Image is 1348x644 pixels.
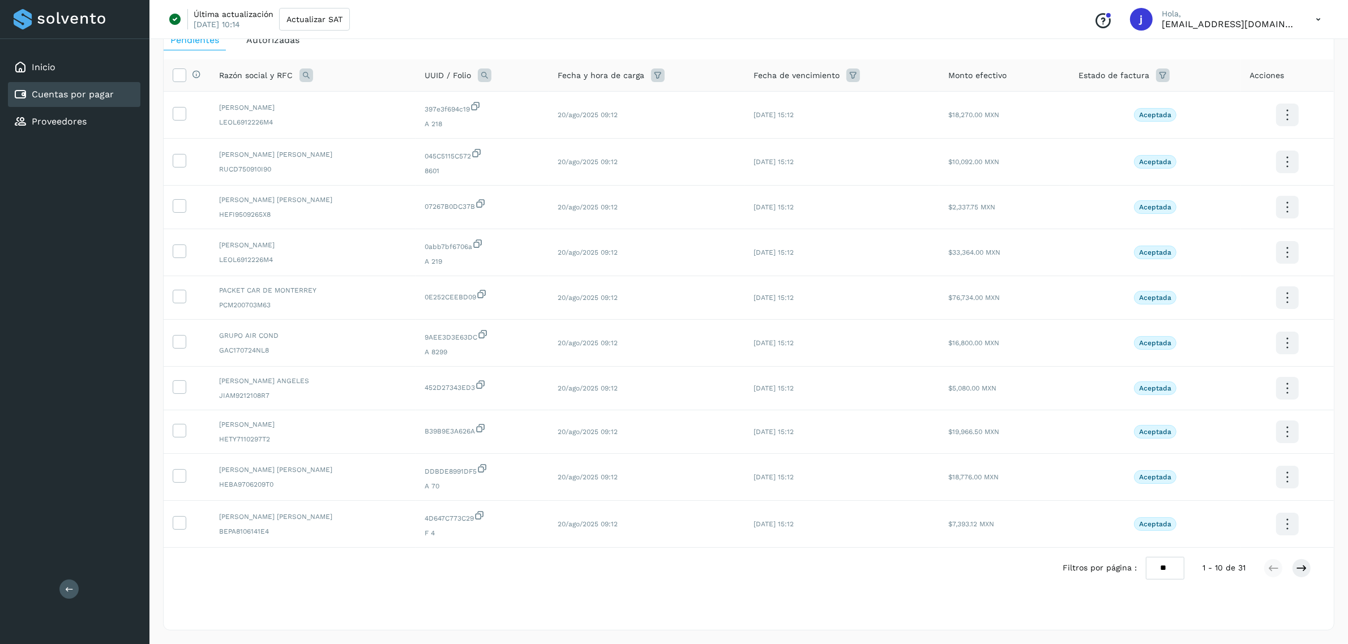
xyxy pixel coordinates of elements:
span: HEFI9509265X8 [219,209,406,220]
span: Acciones [1250,70,1285,81]
span: 045C5115C572 [425,148,540,161]
span: HEBA9706209T0 [219,479,406,490]
span: 0E252CEEBD09 [425,289,540,302]
span: PCM200703M63 [219,300,406,310]
span: [DATE] 15:12 [754,248,794,256]
p: [DATE] 10:14 [194,19,240,29]
p: Aceptada [1139,473,1171,481]
span: UUID / Folio [425,70,471,81]
span: [DATE] 15:12 [754,473,794,481]
span: $76,734.00 MXN [948,294,1000,302]
span: $10,092.00 MXN [948,158,999,166]
a: Cuentas por pagar [32,89,114,100]
span: 20/ago/2025 09:12 [558,111,618,119]
span: 20/ago/2025 09:12 [558,520,618,528]
span: $2,337.75 MXN [948,203,995,211]
span: [DATE] 15:12 [754,428,794,436]
span: Pendientes [170,35,219,45]
div: Proveedores [8,109,140,134]
span: $19,966.50 MXN [948,428,999,436]
span: HETY7110297T2 [219,434,406,444]
span: LEOL6912226M4 [219,117,406,127]
p: Aceptada [1139,428,1171,436]
span: [PERSON_NAME] [219,240,406,250]
div: Inicio [8,55,140,80]
span: 20/ago/2025 09:12 [558,294,618,302]
span: PACKET CAR DE MONTERREY [219,285,406,295]
span: Monto efectivo [948,70,1007,81]
div: Cuentas por pagar [8,82,140,107]
span: Actualizar SAT [286,15,343,23]
span: 0abb7bf6706a [425,238,540,252]
span: A 70 [425,481,540,491]
span: BEPA8106141E4 [219,526,406,536]
span: 20/ago/2025 09:12 [558,473,618,481]
span: 20/ago/2025 09:12 [558,158,618,166]
p: Aceptada [1139,111,1171,119]
span: A 218 [425,119,540,129]
span: [PERSON_NAME] [PERSON_NAME] [219,149,406,160]
span: [DATE] 15:12 [754,111,794,119]
span: GRUPO AIR COND [219,330,406,341]
span: $33,364.00 MXN [948,248,1000,256]
span: 4D647C773C29 [425,510,540,523]
span: [DATE] 15:12 [754,294,794,302]
span: [DATE] 15:12 [754,339,794,347]
p: Aceptada [1139,384,1171,392]
span: [DATE] 15:12 [754,384,794,392]
p: Aceptada [1139,203,1171,211]
span: 8601 [425,166,540,176]
span: Filtros por página : [1063,562,1137,574]
span: [PERSON_NAME] ANGELES [219,376,406,386]
p: Hola, [1162,9,1298,19]
span: $18,270.00 MXN [948,111,999,119]
span: Razón social y RFC [219,70,293,81]
span: $16,800.00 MXN [948,339,999,347]
p: Aceptada [1139,294,1171,302]
a: Proveedores [32,116,87,127]
p: jrodriguez@kalapata.co [1162,19,1298,29]
span: $7,393.12 MXN [948,520,994,528]
span: Estado de factura [1079,70,1149,81]
span: 20/ago/2025 09:12 [558,339,618,347]
p: Aceptada [1139,158,1171,166]
span: RUCD750910I90 [219,164,406,174]
span: DDBDE8991DF5 [425,463,540,476]
span: 20/ago/2025 09:12 [558,384,618,392]
span: 20/ago/2025 09:12 [558,428,618,436]
span: Autorizadas [246,35,299,45]
span: [PERSON_NAME] [PERSON_NAME] [219,465,406,475]
span: [DATE] 15:12 [754,158,794,166]
p: Aceptada [1139,248,1171,256]
span: GAC170724NL8 [219,345,406,355]
span: 1 - 10 de 31 [1202,562,1246,574]
span: LEOL6912226M4 [219,255,406,265]
span: $5,080.00 MXN [948,384,996,392]
span: 452D27343ED3 [425,379,540,393]
span: [PERSON_NAME] [219,419,406,430]
span: [DATE] 15:12 [754,520,794,528]
a: Inicio [32,62,55,72]
span: $18,776.00 MXN [948,473,999,481]
span: A 219 [425,256,540,267]
p: Última actualización [194,9,273,19]
span: [PERSON_NAME] [PERSON_NAME] [219,512,406,522]
button: Actualizar SAT [279,8,350,31]
span: [PERSON_NAME] [PERSON_NAME] [219,195,406,205]
span: [PERSON_NAME] [219,102,406,113]
span: F 4 [425,528,540,538]
span: 9AEE3D3E63DC [425,329,540,342]
span: 20/ago/2025 09:12 [558,248,618,256]
span: Fecha y hora de carga [558,70,644,81]
span: A 8299 [425,347,540,357]
span: 397e3f694c19 [425,101,540,114]
span: Fecha de vencimiento [754,70,840,81]
span: [DATE] 15:12 [754,203,794,211]
span: 20/ago/2025 09:12 [558,203,618,211]
span: JIAM9212108R7 [219,390,406,401]
p: Aceptada [1139,339,1171,347]
p: Aceptada [1139,520,1171,528]
span: 07267B0DC37B [425,198,540,212]
span: B39B9E3A626A [425,423,540,436]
